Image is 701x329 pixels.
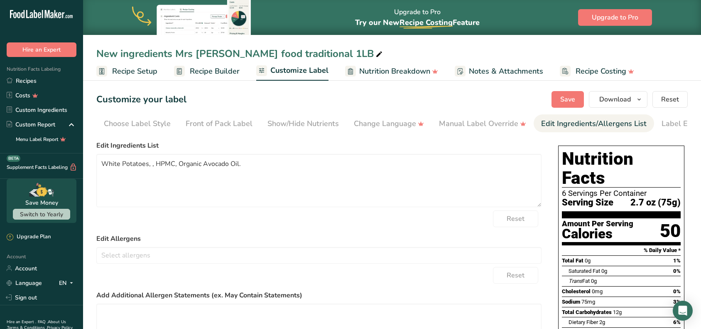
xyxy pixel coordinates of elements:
[507,214,525,224] span: Reset
[569,319,598,325] span: Dietary Fiber
[673,268,681,274] span: 0%
[562,220,633,228] div: Amount Per Serving
[355,0,480,35] div: Upgrade to Pro
[562,149,681,188] h1: Nutrition Facts
[569,268,600,274] span: Saturated Fat
[112,66,157,77] span: Recipe Setup
[592,12,638,22] span: Upgrade to Pro
[562,309,612,315] span: Total Carbohydrates
[562,198,613,208] span: Serving Size
[576,66,626,77] span: Recipe Costing
[560,62,634,81] a: Recipe Costing
[562,245,681,255] section: % Daily Value *
[270,65,328,76] span: Customize Label
[25,198,58,207] div: Save Money
[673,299,681,305] span: 3%
[7,233,51,241] div: Upgrade Plan
[589,91,647,108] button: Download
[13,209,70,220] button: Switch to Yearly
[661,94,679,104] span: Reset
[660,220,681,242] div: 50
[562,288,591,294] span: Cholesterol
[7,276,42,290] a: Language
[38,319,48,325] a: FAQ .
[186,118,252,129] div: Front of Pack Label
[97,249,541,262] input: Select allergens
[455,62,543,81] a: Notes & Attachments
[20,210,63,218] span: Switch to Yearly
[569,278,590,284] span: Fat
[591,278,597,284] span: 0g
[562,299,580,305] span: Sodium
[96,141,542,151] label: Edit Ingredients List
[7,319,36,325] a: Hire an Expert .
[7,42,76,57] button: Hire an Expert
[359,66,430,77] span: Nutrition Breakdown
[673,257,681,264] span: 1%
[601,268,607,274] span: 0g
[562,189,681,198] div: 6 Servings Per Container
[652,91,688,108] button: Reset
[673,288,681,294] span: 0%
[96,290,542,300] label: Add Additional Allergen Statements (ex. May Contain Statements)
[7,155,20,162] div: BETA
[562,228,633,240] div: Calories
[355,17,480,27] span: Try our New Feature
[599,94,631,104] span: Download
[354,118,424,129] div: Change Language
[673,319,681,325] span: 6%
[493,210,538,227] button: Reset
[190,66,240,77] span: Recipe Builder
[439,118,526,129] div: Manual Label Override
[256,61,328,81] a: Customize Label
[7,120,55,129] div: Custom Report
[560,94,575,104] span: Save
[174,62,240,81] a: Recipe Builder
[96,234,542,244] label: Edit Allergens
[469,66,543,77] span: Notes & Attachments
[345,62,438,81] a: Nutrition Breakdown
[599,319,605,325] span: 2g
[551,91,584,108] button: Save
[578,9,652,26] button: Upgrade to Pro
[96,46,384,61] div: New ingredients Mrs [PERSON_NAME] food traditional 1LB
[541,118,647,129] div: Edit Ingredients/Allergens List
[581,299,595,305] span: 75mg
[630,198,681,208] span: 2.7 oz (75g)
[96,62,157,81] a: Recipe Setup
[104,118,171,129] div: Choose Label Style
[613,309,622,315] span: 12g
[267,118,339,129] div: Show/Hide Nutrients
[59,278,76,288] div: EN
[569,278,582,284] i: Trans
[562,257,583,264] span: Total Fat
[585,257,591,264] span: 0g
[673,301,693,321] div: Open Intercom Messenger
[507,270,525,280] span: Reset
[493,267,538,284] button: Reset
[96,93,186,106] h1: Customize your label
[592,288,603,294] span: 0mg
[400,17,453,27] span: Recipe Costing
